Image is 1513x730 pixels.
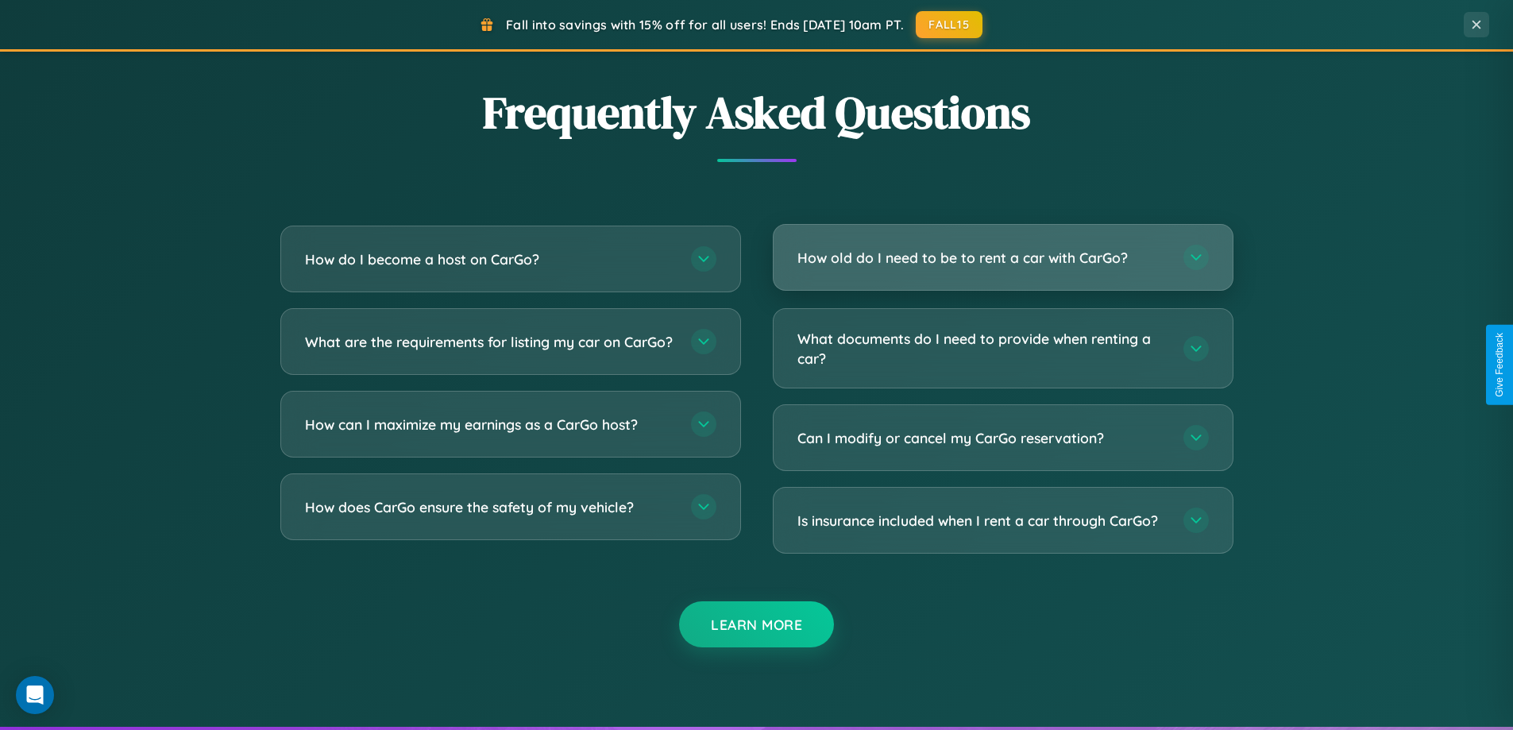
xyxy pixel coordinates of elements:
[797,248,1168,268] h3: How old do I need to be to rent a car with CarGo?
[797,428,1168,448] h3: Can I modify or cancel my CarGo reservation?
[1494,333,1505,397] div: Give Feedback
[797,511,1168,531] h3: Is insurance included when I rent a car through CarGo?
[916,11,982,38] button: FALL15
[679,601,834,647] button: Learn More
[305,249,675,269] h3: How do I become a host on CarGo?
[305,415,675,435] h3: How can I maximize my earnings as a CarGo host?
[16,676,54,714] div: Open Intercom Messenger
[797,329,1168,368] h3: What documents do I need to provide when renting a car?
[506,17,904,33] span: Fall into savings with 15% off for all users! Ends [DATE] 10am PT.
[305,497,675,517] h3: How does CarGo ensure the safety of my vehicle?
[280,82,1233,143] h2: Frequently Asked Questions
[305,332,675,352] h3: What are the requirements for listing my car on CarGo?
